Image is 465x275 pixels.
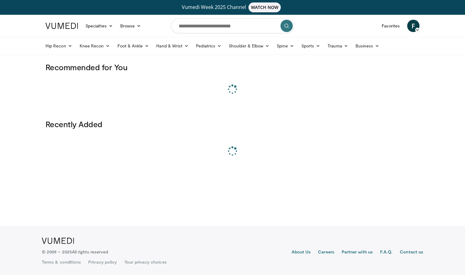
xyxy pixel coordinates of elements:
a: Pediatrics [192,40,225,52]
a: Trauma [324,40,352,52]
a: Vumedi Week 2025 ChannelWATCH NOW [46,2,419,12]
a: Specialties [82,20,117,32]
a: Privacy policy [88,259,117,265]
a: Shoulder & Elbow [225,40,273,52]
span: WATCH NOW [248,2,281,12]
a: F.A.Q. [380,249,392,256]
h3: Recently Added [46,119,419,129]
a: Partner with us [342,249,373,256]
a: Favorites [378,20,403,32]
input: Search topics, interventions [171,18,294,33]
a: Terms & conditions [42,259,81,265]
p: © 2009 – 2025 [42,249,108,255]
a: About Us [292,249,311,256]
a: Hip Recon [42,40,76,52]
a: Your privacy choices [124,259,166,265]
a: Sports [298,40,324,52]
span: All rights reserved [72,249,108,254]
a: Foot & Ankle [114,40,153,52]
img: VuMedi Logo [42,238,74,244]
a: Spine [273,40,297,52]
a: Careers [318,249,334,256]
a: Knee Recon [76,40,114,52]
a: Hand & Wrist [153,40,192,52]
a: F [407,20,419,32]
h3: Recommended for You [46,62,419,72]
a: Business [352,40,383,52]
img: VuMedi Logo [46,23,78,29]
a: Contact us [400,249,423,256]
a: Browse [117,20,145,32]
